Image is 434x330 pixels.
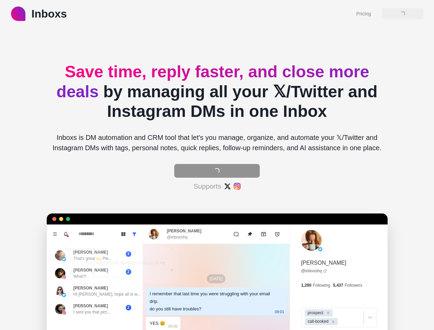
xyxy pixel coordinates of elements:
[234,183,241,190] img: #
[345,282,362,288] p: Followers
[62,311,66,315] img: picture
[333,282,343,288] p: 5,437
[55,268,65,278] img: picture
[56,63,369,101] span: Save time, reply faster, and close more deals
[150,290,272,313] div: I remember that last time you were struggling with your email drip. do you still have troubles?
[84,260,165,272] b: try Inboxs
[99,260,135,265] b: [PERSON_NAME]
[55,304,65,314] img: picture
[318,247,322,251] img: picture
[111,274,134,279] p: Mark as read
[356,10,371,18] a: Pricing
[168,322,178,330] p: 09:05
[74,285,108,291] p: [PERSON_NAME]
[97,245,105,253] button: Mark all as read
[193,181,221,191] p: Supports
[301,268,327,274] a: @inboxshq
[243,227,257,241] button: Unpin
[47,132,388,153] p: Inboxs is DM automation and CRM tool that let's you manage, organize, and automate your 𝕏/Twitter...
[60,229,71,240] button: Notifications
[224,183,231,190] img: #
[305,309,324,317] div: prospect
[150,320,166,327] div: YES 😢
[70,270,74,274] img: picture
[305,318,330,325] div: call-booked
[129,229,140,240] button: Show all conversations
[118,229,129,240] button: Board View
[11,7,25,21] img: logo
[32,5,67,22] p: Inboxs
[74,309,110,315] p: I sent you that pict...
[47,62,388,121] h2: by managing all your 𝕏/Twitter and Instagram DMs in one Inbox
[148,229,159,239] img: picture
[330,318,337,325] div: Remove call-booked
[108,274,110,279] p: •
[229,227,243,241] button: Mark as unread
[11,5,67,22] a: logoInboxs
[324,309,332,317] div: Remove prospect
[301,230,322,251] img: picture
[62,293,66,297] img: picture
[55,286,65,296] img: picture
[207,274,225,283] p: [DATE]
[275,308,285,316] p: 09:01
[257,227,270,241] button: Archive
[84,274,107,279] p: 1 minute ago
[65,245,96,253] p: Past reminders
[126,305,131,310] span: 2
[168,245,176,253] button: Close
[167,234,188,240] p: @inboxshq
[301,259,346,267] p: [PERSON_NAME]
[313,282,330,288] p: Following
[84,260,168,272] p: Remind (@ ikoichi ) to
[49,229,60,240] button: Menu
[74,291,141,297] p: Hi [PERSON_NAME], hope all is w...
[74,303,108,309] p: [PERSON_NAME]
[270,227,284,241] button: Add reminder
[167,228,202,234] p: [PERSON_NAME]
[301,282,311,288] p: 1,290
[55,250,65,261] img: picture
